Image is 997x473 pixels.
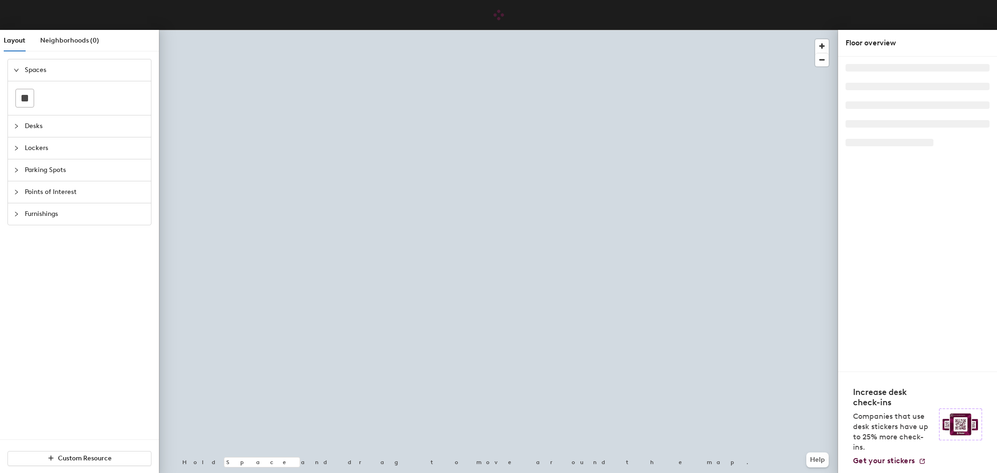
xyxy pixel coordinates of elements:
[25,159,145,181] span: Parking Spots
[853,456,915,465] span: Get your stickers
[14,145,19,151] span: collapsed
[853,411,933,452] p: Companies that use desk stickers have up to 25% more check-ins.
[14,167,19,173] span: collapsed
[25,59,145,81] span: Spaces
[939,408,982,440] img: Sticker logo
[14,211,19,217] span: collapsed
[58,454,112,462] span: Custom Resource
[25,115,145,137] span: Desks
[4,36,25,44] span: Layout
[25,137,145,159] span: Lockers
[806,452,829,467] button: Help
[853,387,933,408] h4: Increase desk check-ins
[14,67,19,73] span: expanded
[846,37,990,49] div: Floor overview
[25,181,145,203] span: Points of Interest
[14,189,19,195] span: collapsed
[25,203,145,225] span: Furnishings
[40,36,99,44] span: Neighborhoods (0)
[14,123,19,129] span: collapsed
[853,456,926,466] a: Get your stickers
[7,451,151,466] button: Custom Resource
